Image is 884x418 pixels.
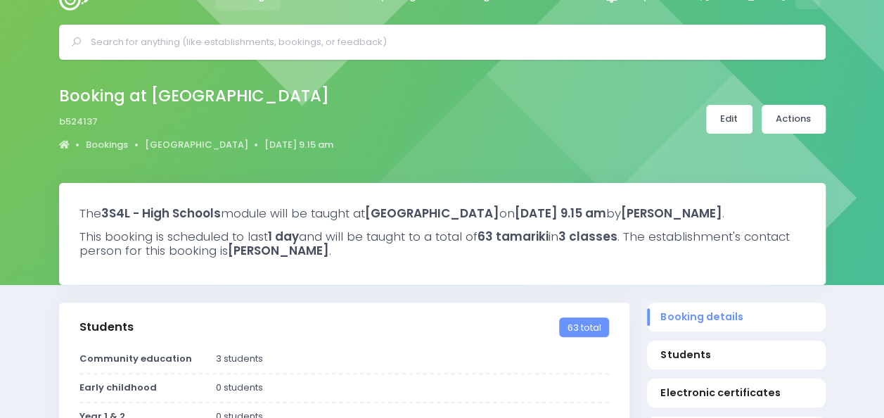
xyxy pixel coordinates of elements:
[660,310,812,324] span: Booking details
[762,105,826,134] a: Actions
[559,317,608,337] span: 63 total
[59,87,329,106] h2: Booking at [GEOGRAPHIC_DATA]
[101,205,221,222] strong: 3S4L - High Schools
[647,341,826,369] a: Students
[647,379,826,407] a: Electronic certificates
[268,228,299,245] strong: 1 day
[706,105,752,134] a: Edit
[91,32,806,53] input: Search for anything (like establishments, bookings, or feedback)
[264,138,333,152] a: [DATE] 9.15 am
[515,205,606,222] strong: [DATE] 9.15 am
[86,138,128,152] a: Bookings
[558,228,617,245] strong: 3 classes
[365,205,499,222] strong: [GEOGRAPHIC_DATA]
[228,242,329,259] strong: [PERSON_NAME]
[79,206,805,220] h3: The module will be taught at on by .
[207,352,617,366] div: 3 students
[660,348,812,362] span: Students
[79,352,192,365] strong: Community education
[145,138,248,152] a: [GEOGRAPHIC_DATA]
[647,303,826,331] a: Booking details
[59,115,98,129] span: b524137
[660,386,812,400] span: Electronic certificates
[207,381,617,395] div: 0 students
[79,381,157,394] strong: Early childhood
[79,229,805,258] h3: This booking is scheduled to last and will be taught to a total of in . The establishment's conta...
[79,320,134,334] h3: Students
[478,228,549,245] strong: 63 tamariki
[621,205,722,222] strong: [PERSON_NAME]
